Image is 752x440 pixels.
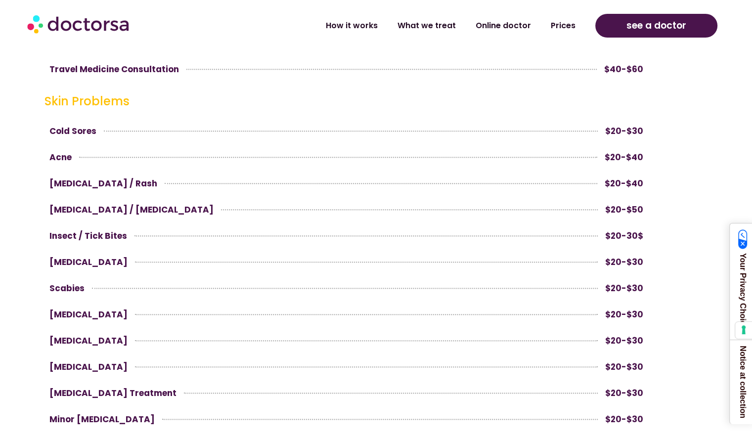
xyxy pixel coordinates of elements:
[605,308,643,321] span: $20-$30
[49,412,155,426] span: Minor [MEDICAL_DATA]
[605,412,643,426] span: $20-$30
[466,14,541,37] a: Online doctor
[198,14,585,37] nav: Menu
[44,93,648,109] h5: Skin Problems
[605,255,643,269] span: $20-$30
[626,18,686,34] span: see a doctor
[604,62,643,76] span: $40-$60
[541,14,585,37] a: Prices
[605,360,643,374] span: $20-$30
[316,14,388,37] a: How it works
[49,62,179,76] span: Travel Medicine Consultation
[738,229,748,249] img: California Consumer Privacy Act (CCPA) Opt-Out Icon
[49,255,128,269] span: [MEDICAL_DATA]
[49,308,128,321] span: [MEDICAL_DATA]
[735,322,752,339] button: Your consent preferences for tracking technologies
[388,14,466,37] a: What we treat
[49,360,128,374] span: [MEDICAL_DATA]
[595,14,717,38] a: see a doctor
